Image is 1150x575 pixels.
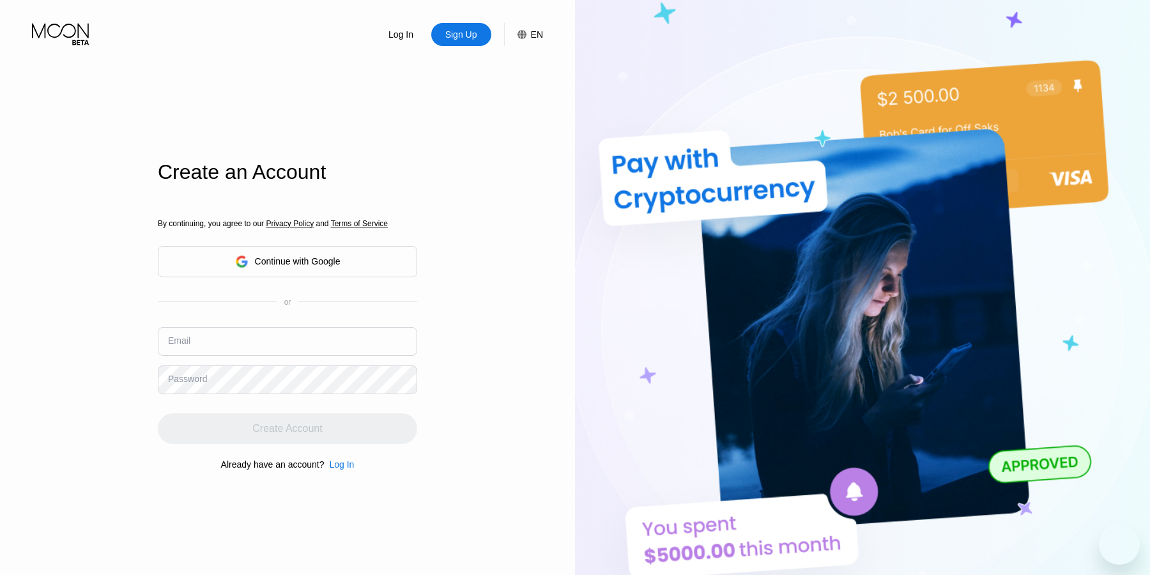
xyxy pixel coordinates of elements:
div: Log In [329,459,354,470]
div: Continue with Google [158,246,417,277]
div: Continue with Google [255,256,341,266]
div: Log In [371,23,431,46]
div: Email [168,335,190,346]
iframe: Button to launch messaging window [1099,524,1140,565]
div: or [284,298,291,307]
span: and [314,219,331,228]
div: EN [531,29,543,40]
div: Log In [387,28,415,41]
div: By continuing, you agree to our [158,219,417,228]
div: Create an Account [158,160,417,184]
div: Sign Up [444,28,479,41]
div: Already have an account? [221,459,325,470]
div: Log In [324,459,354,470]
span: Privacy Policy [266,219,314,228]
span: Terms of Service [331,219,388,228]
div: Password [168,374,207,384]
div: Sign Up [431,23,491,46]
div: EN [504,23,543,46]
